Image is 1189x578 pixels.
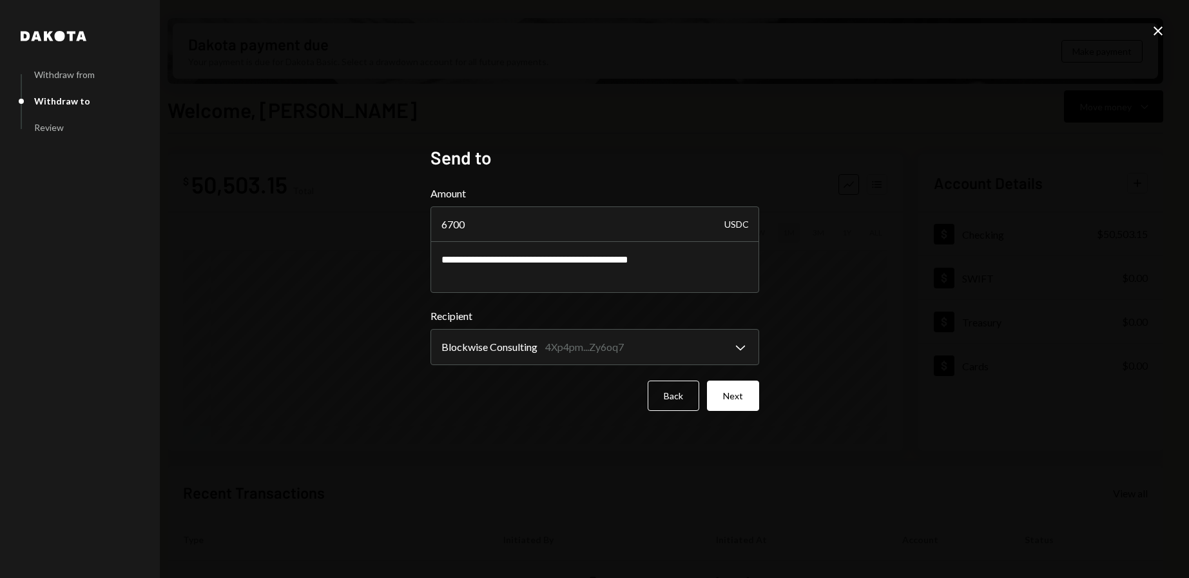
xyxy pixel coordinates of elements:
[545,339,624,355] div: 4Xp4pm...Zy6oq7
[430,145,759,170] h2: Send to
[34,69,95,80] div: Withdraw from
[707,381,759,411] button: Next
[430,206,759,243] input: Enter amount
[648,381,699,411] button: Back
[34,95,90,106] div: Withdraw to
[34,122,64,133] div: Review
[430,186,759,201] label: Amount
[724,206,749,243] div: USDC
[430,308,759,324] label: Recipient
[430,329,759,365] button: Recipient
